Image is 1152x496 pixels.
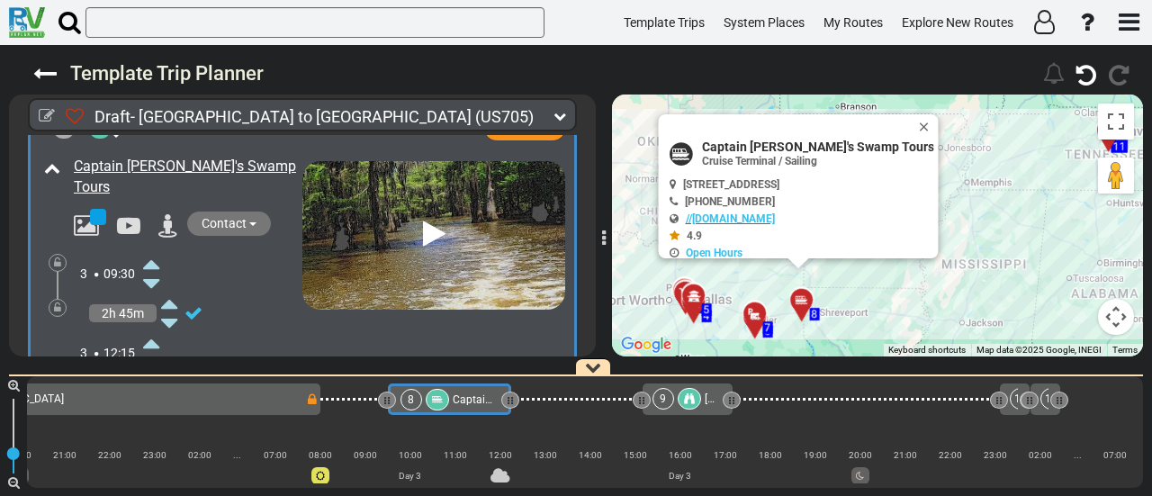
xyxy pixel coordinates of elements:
div: 10:00 [388,446,433,464]
button: Contact [187,212,271,236]
div: | [433,461,478,478]
div: | [388,461,433,478]
span: 4.9 [687,230,702,242]
span: Map data ©2025 Google, INEGI [976,345,1102,355]
div: 8 Actions Captain [PERSON_NAME]'s Swamp Tours Contact 3 09:30 2h 45m 3 12:15 [28,127,577,457]
div: | [222,461,252,478]
div: 19:00 [793,446,838,464]
a: System Places [715,5,813,41]
span: System Places [724,15,805,30]
div: 21:00 [42,446,87,464]
span: Template Trips [624,15,705,30]
span: [STREET_ADDRESS] [683,178,779,191]
span: 6 [765,325,771,338]
a: Captain [PERSON_NAME]'s Swamp Tours [74,158,296,195]
span: 8 [812,308,818,320]
div: | [343,461,388,478]
div: 12:00 [478,446,523,464]
div: | [177,461,222,478]
div: 18:00 [748,446,793,464]
span: 7 [765,321,771,334]
div: | [793,461,838,478]
span: Draft- [GEOGRAPHIC_DATA] to [GEOGRAPHIC_DATA] [94,107,472,126]
img: Google [616,333,676,356]
div: 23:00 [132,446,177,464]
div: | [253,461,298,478]
div: | [87,461,132,478]
span: Cruise Terminal / Sailing [702,155,817,167]
div: 08:00 [298,446,343,464]
button: Map camera controls [1098,299,1134,335]
sapn: Template Trip Planner [70,62,264,85]
span: 11 [1113,140,1126,152]
div: 15:00 [613,446,658,464]
span: My Routes [823,15,883,30]
a: Open this area in Google Maps (opens a new window) [616,333,676,356]
span: [PHONE_NUMBER] [685,195,775,208]
span: Day 3 [669,471,691,481]
div: ... [222,446,252,464]
div: 17:00 [703,446,748,464]
div: 14:00 [568,446,613,464]
div: ... [1063,446,1093,464]
div: | [883,461,928,478]
div: | [748,461,793,478]
a: Explore New Routes [894,5,1021,41]
div: | [928,461,973,478]
div: 20:00 [838,446,883,464]
div: 2h 45m [89,304,157,322]
div: 09:00 [343,446,388,464]
span: [GEOGRAPHIC_DATA] [705,392,808,405]
div: | [1093,461,1138,478]
a: Open Hours [686,247,742,259]
span: Captain [PERSON_NAME]'s Swamp Tours [453,393,652,406]
div: 02:00 [177,446,222,464]
div: | [298,461,343,478]
div: 13:00 [523,446,568,464]
button: Drag Pegman onto the map to open Street View [1098,158,1134,194]
span: 09:30 [103,266,135,281]
div: | [973,461,1018,478]
div: | [132,461,177,478]
div: | [1018,461,1063,478]
div: 07:00 [1093,446,1138,464]
div: 07:00 [253,446,298,464]
div: 22:00 [87,446,132,464]
span: 4 [704,310,710,322]
div: | [1063,461,1093,478]
div: 16:00 [658,446,703,464]
div: | [523,461,568,478]
a: My Routes [815,5,891,41]
span: 3 [80,346,87,360]
div: 21:00 [883,446,928,464]
a: //[DOMAIN_NAME] [686,212,775,225]
span: (US705) [475,107,534,126]
img: RvPlanetLogo.png [9,7,45,38]
div: 23:00 [973,446,1018,464]
button: Close [917,114,939,140]
div: | [613,461,658,478]
button: Keyboard shortcuts [888,344,966,356]
div: 22:00 [928,446,973,464]
div: | [658,461,703,478]
span: Captain [PERSON_NAME]'s Swamp Tours [702,140,934,154]
div: 11:00 [433,446,478,464]
div: | [838,461,883,478]
div: | [703,461,748,478]
a: Template Trips [616,5,713,41]
div: | [568,461,613,478]
span: Explore New Routes [902,15,1013,30]
span: 3 [80,266,87,281]
div: 9 [652,388,674,410]
img: mqdefault.jpg [302,161,565,309]
div: | [478,461,523,478]
div: 02:00 [1018,446,1063,464]
span: 5 [704,303,710,316]
div: 11 [1040,388,1062,410]
span: 12:15 [103,346,135,360]
span: Day 3 [399,471,421,481]
div: | [42,461,87,478]
button: Toggle fullscreen view [1098,104,1134,140]
span: Contact [202,216,247,230]
a: Terms (opens in new tab) [1112,345,1138,355]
